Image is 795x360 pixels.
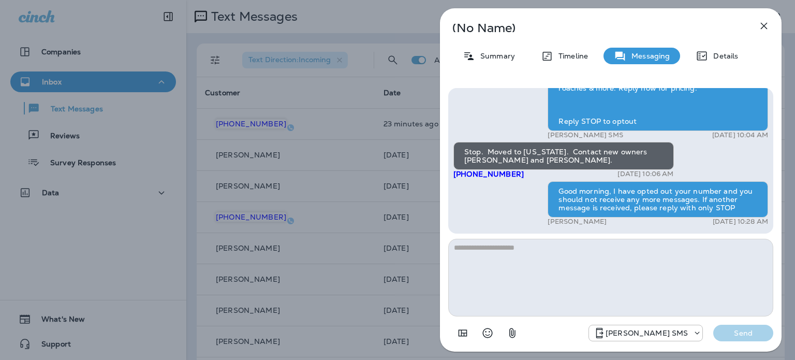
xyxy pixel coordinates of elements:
[626,52,670,60] p: Messaging
[606,329,688,337] p: [PERSON_NAME] SMS
[475,52,515,60] p: Summary
[452,323,473,343] button: Add in a premade template
[553,52,588,60] p: Timeline
[452,24,735,32] p: (No Name)
[548,131,623,139] p: [PERSON_NAME] SMS
[453,142,674,170] div: Stop. Moved to [US_STATE]. Contact new owners [PERSON_NAME] and [PERSON_NAME].
[548,62,768,131] div: [PERSON_NAME] Ext.: Don't let fall pests crash your season! Our Quarterly Pest Control blocks ant...
[713,218,768,226] p: [DATE] 10:28 AM
[548,218,607,226] p: [PERSON_NAME]
[477,323,498,343] button: Select an emoji
[708,52,738,60] p: Details
[617,170,673,178] p: [DATE] 10:06 AM
[712,131,768,139] p: [DATE] 10:04 AM
[453,169,524,179] span: [PHONE_NUMBER]
[548,181,768,218] div: Good morning, I have opted out your number and you should not receive any more messages. If anoth...
[589,327,702,339] div: +1 (757) 760-3335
